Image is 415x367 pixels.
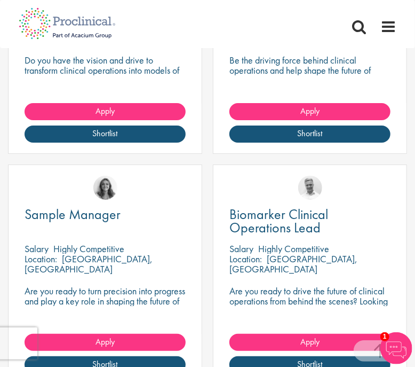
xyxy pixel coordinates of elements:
[25,253,57,265] span: Location:
[25,126,186,143] a: Shortlist
[229,126,390,143] a: Shortlist
[25,334,186,351] a: Apply
[25,205,121,223] span: Sample Manager
[229,208,390,235] a: Biomarker Clinical Operations Lead
[53,243,124,255] p: Highly Competitive
[380,332,389,341] span: 1
[25,103,186,120] a: Apply
[25,208,186,221] a: Sample Manager
[229,243,253,255] span: Salary
[300,336,320,347] span: Apply
[229,334,390,351] a: Apply
[229,55,390,85] p: Be the driving force behind clinical operations and help shape the future of pharma innovation.
[229,205,328,237] span: Biomarker Clinical Operations Lead
[93,176,117,200] img: Jackie Cerchio
[258,243,329,255] p: Highly Competitive
[95,336,115,347] span: Apply
[229,103,390,120] a: Apply
[229,286,390,326] p: Are you ready to drive the future of clinical operations from behind the scenes? Looking to be in...
[95,105,115,116] span: Apply
[229,253,357,275] p: [GEOGRAPHIC_DATA], [GEOGRAPHIC_DATA]
[380,332,412,364] img: Chatbot
[229,253,262,265] span: Location:
[300,105,320,116] span: Apply
[25,243,49,255] span: Salary
[298,176,322,200] img: Joshua Bye
[25,253,153,275] p: [GEOGRAPHIC_DATA], [GEOGRAPHIC_DATA]
[25,286,186,316] p: Are you ready to turn precision into progress and play a key role in shaping the future of pharma...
